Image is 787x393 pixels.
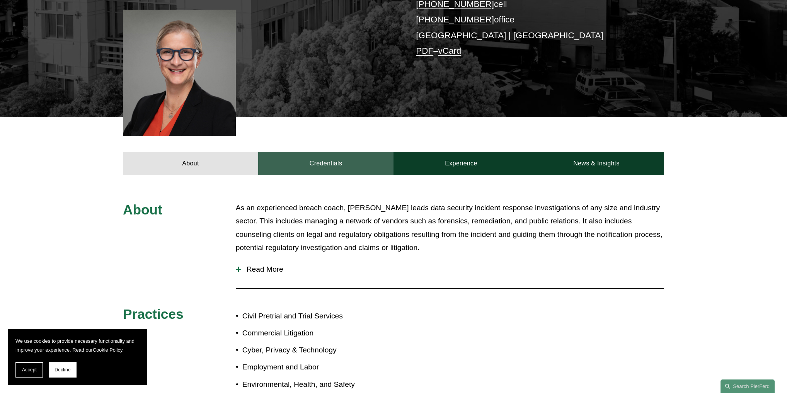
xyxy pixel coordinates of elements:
[258,152,393,175] a: Credentials
[242,344,393,357] p: Cyber, Privacy & Technology
[22,367,37,373] span: Accept
[15,362,43,378] button: Accept
[123,306,184,322] span: Practices
[242,327,393,340] p: Commercial Litigation
[242,310,393,323] p: Civil Pretrial and Trial Services
[93,347,123,353] a: Cookie Policy
[721,379,775,393] a: Search this site
[236,201,664,255] p: As an experienced breach coach, [PERSON_NAME] leads data security incident response investigation...
[242,378,393,391] p: Environmental, Health, and Safety
[55,367,71,373] span: Decline
[241,265,664,274] span: Read More
[123,202,162,217] span: About
[8,329,147,385] section: Cookie banner
[49,362,77,378] button: Decline
[242,361,393,374] p: Employment and Labor
[15,337,139,354] p: We use cookies to provide necessary functionality and improve your experience. Read our .
[123,152,258,175] a: About
[393,152,529,175] a: Experience
[438,46,462,56] a: vCard
[529,152,664,175] a: News & Insights
[416,15,494,24] a: [PHONE_NUMBER]
[236,259,664,279] button: Read More
[416,46,433,56] a: PDF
